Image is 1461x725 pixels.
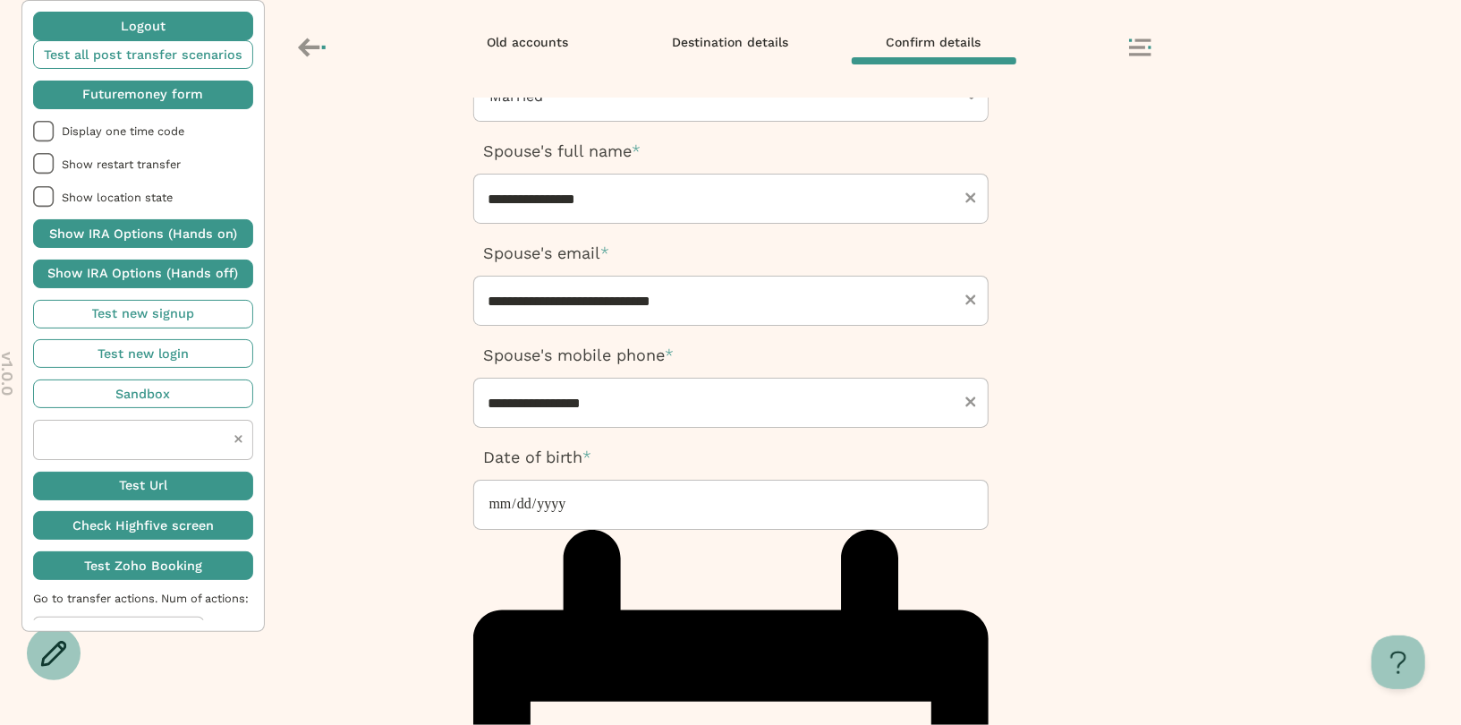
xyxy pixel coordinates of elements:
[33,339,253,368] button: Test new login
[487,34,568,50] span: Old accounts
[33,551,253,580] button: Test Zoho Booking
[33,219,253,248] button: Show IRA Options (Hands on)
[33,153,253,175] li: Show restart transfer
[62,124,253,138] span: Display one time code
[62,158,253,171] span: Show restart transfer
[33,81,253,109] button: Futuremoney form
[33,12,253,40] button: Logout
[887,34,981,50] span: Confirm details
[473,242,989,265] p: Spouse's email
[33,380,253,408] button: Sandbox
[33,186,253,208] li: Show location state
[33,472,253,500] button: Test Url
[473,140,989,163] p: Spouse's full name
[33,511,253,540] button: Check Highfive screen
[33,260,253,288] button: Show IRA Options (Hands off)
[33,300,253,328] button: Test new signup
[62,191,253,204] span: Show location state
[33,592,253,605] span: Go to transfer actions. Num of actions:
[33,121,253,142] li: Display one time code
[1372,635,1425,689] iframe: Help Scout Beacon - Open
[33,40,253,69] button: Test all post transfer scenarios
[473,344,989,367] p: Spouse's mobile phone
[473,446,989,469] p: Date of birth
[673,34,789,50] span: Destination details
